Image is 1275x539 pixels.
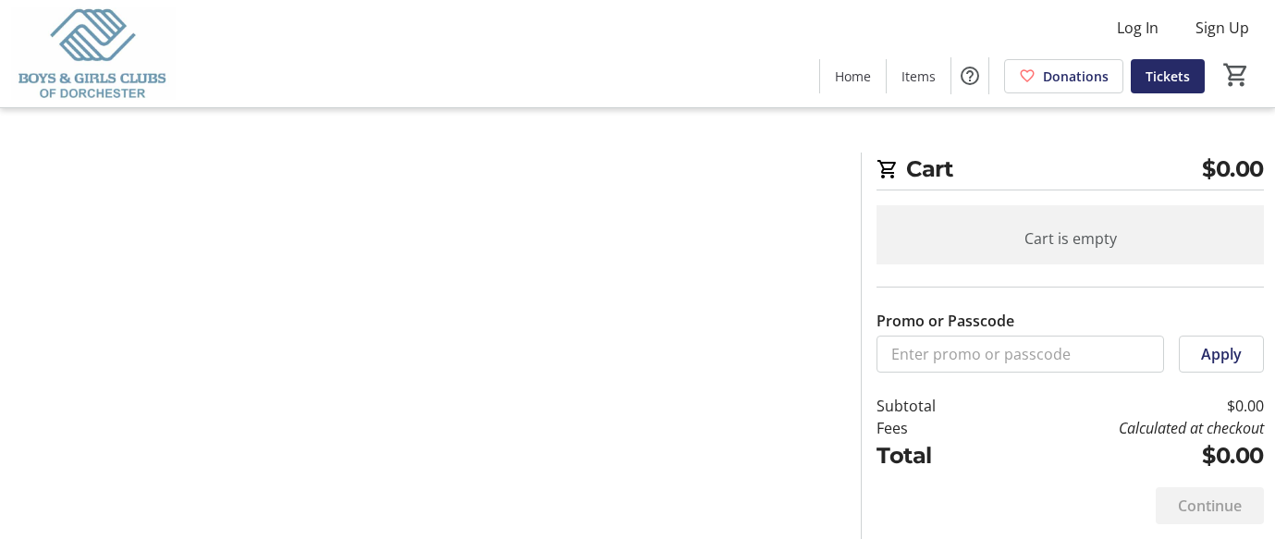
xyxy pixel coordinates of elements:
[1201,343,1242,365] span: Apply
[877,205,1264,272] div: Cart is empty
[877,395,988,417] td: Subtotal
[1220,58,1253,92] button: Cart
[877,310,1014,332] label: Promo or Passcode
[989,417,1264,439] td: Calculated at checkout
[1117,17,1159,39] span: Log In
[901,67,936,86] span: Items
[877,336,1164,373] input: Enter promo or passcode
[11,7,176,100] img: Boys & Girls Clubs of Dorchester's Logo
[1004,59,1123,93] a: Donations
[1131,59,1205,93] a: Tickets
[887,59,950,93] a: Items
[835,67,871,86] span: Home
[1202,153,1264,186] span: $0.00
[1043,67,1109,86] span: Donations
[1195,17,1249,39] span: Sign Up
[989,395,1264,417] td: $0.00
[877,417,988,439] td: Fees
[1102,13,1173,43] button: Log In
[877,153,1264,190] h2: Cart
[1181,13,1264,43] button: Sign Up
[877,439,988,472] td: Total
[1146,67,1190,86] span: Tickets
[820,59,886,93] a: Home
[1179,336,1264,373] button: Apply
[951,57,988,94] button: Help
[989,439,1264,472] td: $0.00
